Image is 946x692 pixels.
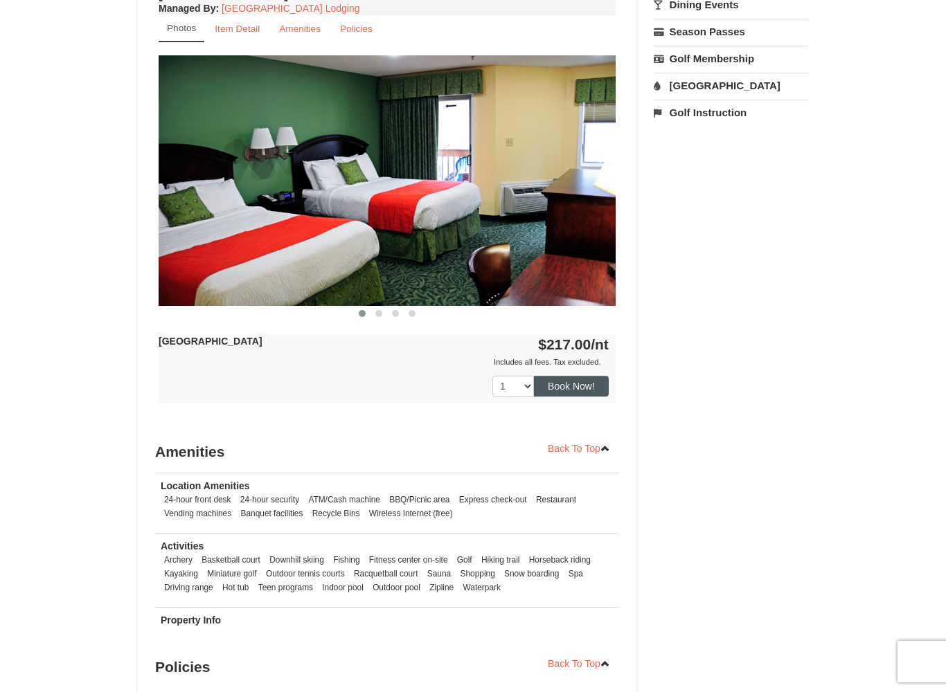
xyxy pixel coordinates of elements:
[204,567,260,581] li: Miniature golf
[456,493,530,507] li: Express check-out
[161,540,204,552] strong: Activities
[161,493,235,507] li: 24-hour front desk
[255,581,316,594] li: Teen programs
[565,567,587,581] li: Spa
[539,438,619,459] a: Back To Top
[215,24,260,34] small: Item Detail
[159,3,219,14] strong: :
[319,581,367,594] li: Indoor pool
[206,15,269,42] a: Item Detail
[534,376,609,397] button: Book Now!
[238,507,307,520] li: Banquet facilities
[159,3,215,14] span: Managed By
[159,336,262,347] strong: [GEOGRAPHIC_DATA]
[366,507,456,520] li: Wireless Internet (free)
[161,614,221,626] strong: Property Info
[424,567,454,581] li: Sauna
[350,567,422,581] li: Racquetball court
[161,480,250,491] strong: Location Amenities
[159,15,204,42] a: Photos
[331,15,382,42] a: Policies
[237,493,303,507] li: 24-hour security
[654,100,808,125] a: Golf Instruction
[426,581,457,594] li: Zipline
[330,553,363,567] li: Fishing
[159,55,616,305] img: 18876286-41-233aa5f3.jpg
[222,3,359,14] a: [GEOGRAPHIC_DATA] Lodging
[501,567,562,581] li: Snow boarding
[161,553,196,567] li: Archery
[591,336,609,352] span: /nt
[161,507,235,520] li: Vending machines
[526,553,594,567] li: Horseback riding
[369,581,424,594] li: Outdoor pool
[386,493,453,507] li: BBQ/Picnic area
[161,581,217,594] li: Driving range
[478,553,524,567] li: Hiking trail
[279,24,321,34] small: Amenities
[262,567,348,581] li: Outdoor tennis courts
[654,73,808,98] a: [GEOGRAPHIC_DATA]
[366,553,452,567] li: Fitness center on-site
[654,19,808,44] a: Season Passes
[155,438,619,466] h3: Amenities
[539,653,619,674] a: Back To Top
[309,507,364,520] li: Recycle Bins
[159,355,609,369] div: Includes all fees. Tax excluded.
[454,553,476,567] li: Golf
[167,23,196,33] small: Photos
[161,567,202,581] li: Kayaking
[305,493,384,507] li: ATM/Cash machine
[654,46,808,71] a: Golf Membership
[270,15,330,42] a: Amenities
[219,581,252,594] li: Hot tub
[340,24,373,34] small: Policies
[460,581,504,594] li: Waterpark
[538,336,609,352] strong: $217.00
[266,553,328,567] li: Downhill skiing
[198,553,264,567] li: Basketball court
[457,567,499,581] li: Shopping
[533,493,580,507] li: Restaurant
[155,653,619,681] h3: Policies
